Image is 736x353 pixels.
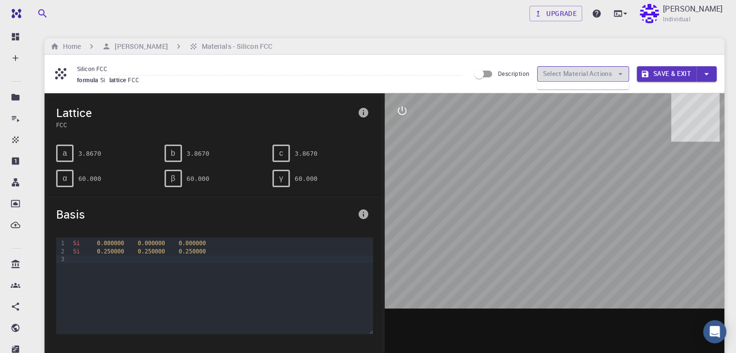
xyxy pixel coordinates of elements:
span: 0.000000 [138,240,165,247]
div: Open Intercom Messenger [703,320,726,343]
span: β [171,174,175,183]
button: info [354,205,373,224]
span: formula [77,76,100,84]
span: Description [498,70,529,77]
span: FCC [56,120,354,129]
pre: 3.8670 [295,145,317,162]
pre: 60.000 [295,170,317,187]
span: 0.250000 [179,248,206,255]
h6: Home [59,41,81,52]
span: Support [19,7,54,15]
h6: Materials - Silicon FCC [198,41,272,52]
button: info [354,103,373,122]
span: γ [279,174,283,183]
span: FCC [128,76,143,84]
span: 0.000000 [179,240,206,247]
div: 1 [56,239,66,247]
span: c [279,149,283,158]
span: Basis [56,206,354,222]
pre: 60.000 [187,170,210,187]
a: Upgrade [529,6,582,21]
span: lattice [109,76,128,84]
span: b [171,149,175,158]
button: Select Material Actions [537,66,629,82]
pre: 3.8670 [78,145,101,162]
h6: [PERSON_NAME] [111,41,167,52]
span: Si [73,248,80,255]
pre: 60.000 [78,170,101,187]
span: Lattice [56,105,354,120]
div: 2 [56,248,66,255]
button: Save & Exit [637,66,696,82]
span: Si [73,240,80,247]
span: 0.000000 [97,240,124,247]
span: a [63,149,67,158]
span: Individual [663,15,691,24]
nav: breadcrumb [48,41,274,52]
span: α [62,174,67,183]
img: Nyanda Madili Malashi [640,4,659,23]
p: [PERSON_NAME] [663,3,722,15]
span: 0.250000 [97,248,124,255]
span: 0.250000 [138,248,165,255]
img: logo [8,9,21,18]
pre: 3.8670 [187,145,210,162]
div: 3 [56,255,66,263]
span: Si [100,76,109,84]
